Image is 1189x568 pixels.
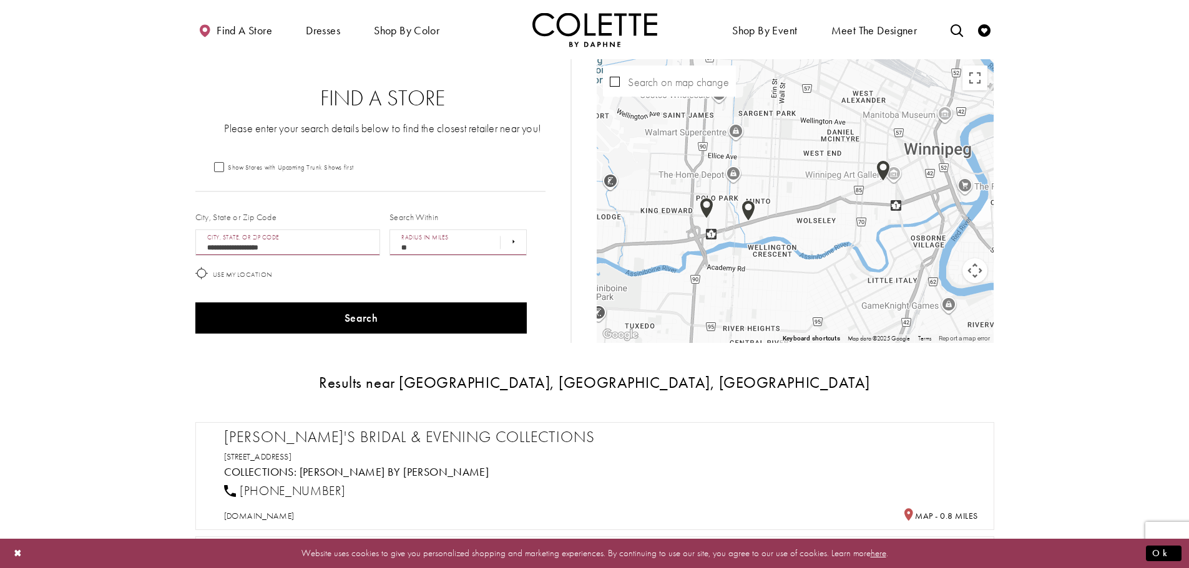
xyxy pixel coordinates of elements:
[947,12,966,47] a: Toggle search
[224,451,292,462] a: [STREET_ADDRESS]
[975,12,994,47] a: Check Wishlist
[220,120,546,136] p: Please enter your search details below to find the closest retailer near you!
[7,542,29,564] button: Close Dialog
[374,24,439,37] span: Shop by color
[848,334,911,342] span: Map data ©2025 Google
[195,12,275,47] a: Find a store
[90,545,1099,562] p: Website uses cookies to give you personalized shopping and marketing experiences. By continuing t...
[532,12,657,47] a: Visit Home Page
[306,24,340,37] span: Dresses
[389,229,527,256] select: Radius In Miles
[195,302,527,334] button: Search
[828,12,921,47] a: Meet the designer
[224,428,978,446] h2: [PERSON_NAME]'s Bridal & Evening Collections
[303,12,343,47] span: Dresses
[228,163,354,171] span: Show Stores with Upcoming Trunk Shows first
[300,465,489,479] a: Visit Colette by Daphne page
[195,211,277,223] label: City, State or Zip Code
[962,65,987,90] button: Toggle fullscreen view
[1146,546,1182,561] button: Submit Dialog
[732,24,797,37] span: Shop By Event
[224,465,297,479] span: Collections:
[532,12,657,47] img: Colette by Daphne
[962,258,987,283] button: Map camera controls
[371,12,443,47] span: Shop by color
[389,211,438,223] label: Search Within
[220,86,546,111] h2: Find a Store
[903,508,978,522] h5: Distance to Stella&#39;s Bridal &amp; Evening Collections
[224,510,295,521] a: [DOMAIN_NAME]
[918,334,932,342] a: Terms
[871,547,886,559] a: here
[600,327,641,343] img: Google Image #44
[195,229,381,256] input: City, State, or ZIP Code
[240,483,345,499] span: [PHONE_NUMBER]
[597,59,994,343] div: Map with store locations
[831,24,917,37] span: Meet the designer
[729,12,800,47] span: Shop By Event
[939,335,990,342] a: Report a map error
[217,24,272,37] span: Find a store
[783,334,840,343] button: Keyboard shortcuts
[600,327,641,343] a: Open this area in Google Maps (opens a new window)
[195,374,994,391] h3: Results near [GEOGRAPHIC_DATA], [GEOGRAPHIC_DATA], [GEOGRAPHIC_DATA]
[224,483,346,499] a: [PHONE_NUMBER]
